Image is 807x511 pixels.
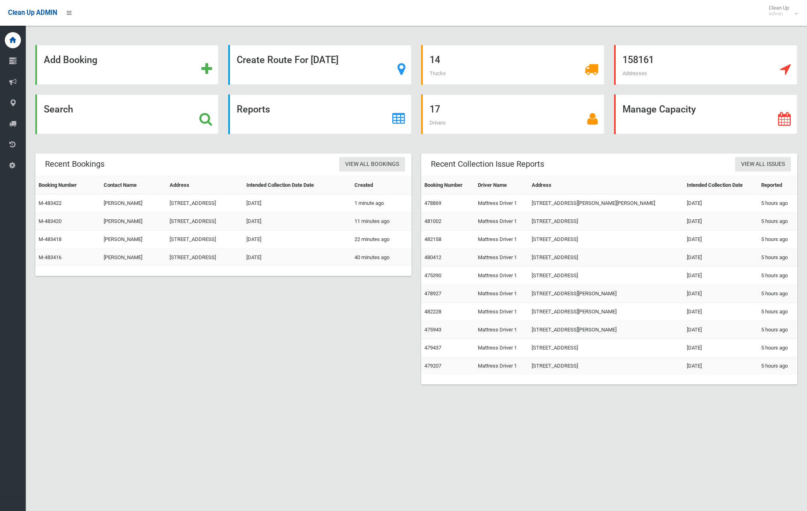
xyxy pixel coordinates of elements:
a: M-483422 [39,200,61,206]
a: View All Issues [735,157,791,172]
td: 22 minutes ago [351,231,412,249]
span: Drivers [430,120,446,126]
th: Intended Collection Date [684,176,758,194]
td: 5 hours ago [758,321,797,339]
th: Created [351,176,412,194]
td: 5 hours ago [758,249,797,267]
a: Reports [228,94,412,134]
a: 481002 [424,218,441,224]
a: 158161 Addresses [614,45,797,85]
strong: Add Booking [44,54,97,65]
td: Mattress Driver 1 [475,339,529,357]
td: [PERSON_NAME] [100,213,166,231]
th: Reported [758,176,797,194]
td: 1 minute ago [351,194,412,213]
td: [STREET_ADDRESS] [166,231,243,249]
td: [STREET_ADDRESS] [528,357,684,375]
td: [DATE] [684,339,758,357]
td: [DATE] [684,213,758,231]
td: [STREET_ADDRESS] [528,339,684,357]
td: [DATE] [684,303,758,321]
th: Booking Number [35,176,100,194]
td: [DATE] [684,249,758,267]
a: M-483416 [39,254,61,260]
th: Address [166,176,243,194]
td: 5 hours ago [758,213,797,231]
a: 479437 [424,345,441,351]
a: M-483418 [39,236,61,242]
td: Mattress Driver 1 [475,231,529,249]
td: [DATE] [684,267,758,285]
td: 5 hours ago [758,194,797,213]
td: [STREET_ADDRESS] [166,194,243,213]
th: Intended Collection Date Date [243,176,351,194]
td: Mattress Driver 1 [475,303,529,321]
a: 478927 [424,290,441,296]
th: Driver Name [475,176,529,194]
td: [DATE] [243,213,351,231]
td: [PERSON_NAME] [100,231,166,249]
td: 40 minutes ago [351,249,412,267]
td: Mattress Driver 1 [475,194,529,213]
span: Trucks [430,70,446,76]
td: 5 hours ago [758,231,797,249]
td: Mattress Driver 1 [475,321,529,339]
a: Add Booking [35,45,219,85]
td: [STREET_ADDRESS] [528,213,684,231]
td: 5 hours ago [758,303,797,321]
td: 11 minutes ago [351,213,412,231]
td: [STREET_ADDRESS] [528,267,684,285]
td: Mattress Driver 1 [475,357,529,375]
strong: Reports [237,104,270,115]
a: Create Route For [DATE] [228,45,412,85]
td: [STREET_ADDRESS] [166,213,243,231]
td: Mattress Driver 1 [475,213,529,231]
td: 5 hours ago [758,285,797,303]
a: Search [35,94,219,134]
td: 5 hours ago [758,339,797,357]
td: [STREET_ADDRESS] [528,249,684,267]
td: 5 hours ago [758,357,797,375]
td: [STREET_ADDRESS][PERSON_NAME] [528,321,684,339]
td: Mattress Driver 1 [475,249,529,267]
th: Address [528,176,684,194]
td: [STREET_ADDRESS] [166,249,243,267]
header: Recent Bookings [35,156,114,172]
td: [STREET_ADDRESS][PERSON_NAME] [528,285,684,303]
td: [PERSON_NAME] [100,194,166,213]
td: [STREET_ADDRESS][PERSON_NAME][PERSON_NAME] [528,194,684,213]
td: [DATE] [243,231,351,249]
span: Clean Up [765,5,797,17]
td: [DATE] [684,231,758,249]
strong: 17 [430,104,440,115]
td: [STREET_ADDRESS][PERSON_NAME] [528,303,684,321]
a: View All Bookings [339,157,405,172]
td: [DATE] [243,194,351,213]
strong: Create Route For [DATE] [237,54,338,65]
a: M-483420 [39,218,61,224]
a: 480412 [424,254,441,260]
td: [DATE] [684,357,758,375]
a: 14 Trucks [421,45,604,85]
strong: 158161 [623,54,654,65]
a: Manage Capacity [614,94,797,134]
a: 482158 [424,236,441,242]
td: 5 hours ago [758,267,797,285]
th: Contact Name [100,176,166,194]
a: 17 Drivers [421,94,604,134]
td: [STREET_ADDRESS] [528,231,684,249]
td: Mattress Driver 1 [475,285,529,303]
strong: Search [44,104,73,115]
th: Booking Number [421,176,475,194]
a: 482228 [424,309,441,315]
a: 479207 [424,363,441,369]
td: [PERSON_NAME] [100,249,166,267]
a: 475943 [424,327,441,333]
td: [DATE] [243,249,351,267]
a: 478869 [424,200,441,206]
a: 475390 [424,272,441,278]
td: [DATE] [684,285,758,303]
strong: 14 [430,54,440,65]
td: [DATE] [684,321,758,339]
header: Recent Collection Issue Reports [421,156,554,172]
